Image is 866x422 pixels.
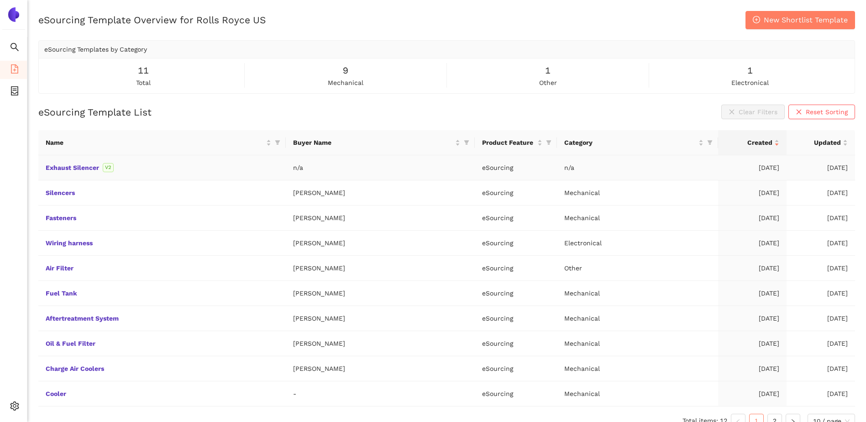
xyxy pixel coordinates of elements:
[138,63,149,78] span: 11
[286,130,475,155] th: this column's title is Buyer Name,this column is sortable
[787,155,855,180] td: [DATE]
[731,78,769,88] span: electronical
[10,83,19,101] span: container
[475,206,557,231] td: eSourcing
[286,306,475,331] td: [PERSON_NAME]
[475,306,557,331] td: eSourcing
[545,63,551,78] span: 1
[475,381,557,406] td: eSourcing
[286,180,475,206] td: [PERSON_NAME]
[286,231,475,256] td: [PERSON_NAME]
[136,78,151,88] span: total
[10,398,19,417] span: setting
[787,381,855,406] td: [DATE]
[557,281,718,306] td: Mechanical
[725,137,772,148] span: Created
[293,137,454,148] span: Buyer Name
[286,356,475,381] td: [PERSON_NAME]
[787,256,855,281] td: [DATE]
[718,180,787,206] td: [DATE]
[718,381,787,406] td: [DATE]
[788,105,855,119] button: closeReset Sorting
[6,7,21,22] img: Logo
[787,281,855,306] td: [DATE]
[475,231,557,256] td: eSourcing
[718,356,787,381] td: [DATE]
[475,256,557,281] td: eSourcing
[787,356,855,381] td: [DATE]
[787,231,855,256] td: [DATE]
[707,140,713,145] span: filter
[286,256,475,281] td: [PERSON_NAME]
[718,306,787,331] td: [DATE]
[557,381,718,406] td: Mechanical
[718,281,787,306] td: [DATE]
[44,46,147,53] span: eSourcing Templates by Category
[10,39,19,58] span: search
[475,180,557,206] td: eSourcing
[464,140,469,145] span: filter
[787,206,855,231] td: [DATE]
[787,306,855,331] td: [DATE]
[787,331,855,356] td: [DATE]
[705,136,714,149] span: filter
[482,137,535,148] span: Product Feature
[764,14,848,26] span: New Shortlist Template
[38,13,266,26] h2: eSourcing Template Overview for Rolls Royce US
[46,137,264,148] span: Name
[718,155,787,180] td: [DATE]
[286,381,475,406] td: -
[796,109,802,116] span: close
[753,16,760,25] span: plus-circle
[539,78,557,88] span: other
[721,105,785,119] button: closeClear Filters
[475,130,557,155] th: this column's title is Product Feature,this column is sortable
[286,281,475,306] td: [PERSON_NAME]
[718,256,787,281] td: [DATE]
[546,140,551,145] span: filter
[343,63,348,78] span: 9
[564,137,697,148] span: Category
[557,256,718,281] td: Other
[806,107,848,117] span: Reset Sorting
[475,356,557,381] td: eSourcing
[273,136,282,149] span: filter
[286,155,475,180] td: n/a
[718,331,787,356] td: [DATE]
[557,331,718,356] td: Mechanical
[286,331,475,356] td: [PERSON_NAME]
[475,331,557,356] td: eSourcing
[787,130,855,155] th: this column's title is Updated,this column is sortable
[557,180,718,206] td: Mechanical
[557,231,718,256] td: Electronical
[557,130,718,155] th: this column's title is Category,this column is sortable
[544,136,553,149] span: filter
[557,306,718,331] td: Mechanical
[475,281,557,306] td: eSourcing
[557,356,718,381] td: Mechanical
[747,63,753,78] span: 1
[38,105,152,119] h2: eSourcing Template List
[557,206,718,231] td: Mechanical
[718,206,787,231] td: [DATE]
[462,136,471,149] span: filter
[286,206,475,231] td: [PERSON_NAME]
[475,155,557,180] td: eSourcing
[103,163,114,172] span: V2
[10,61,19,79] span: file-add
[275,140,280,145] span: filter
[745,11,855,29] button: plus-circleNew Shortlist Template
[557,155,718,180] td: n/a
[38,130,286,155] th: this column's title is Name,this column is sortable
[718,231,787,256] td: [DATE]
[794,137,841,148] span: Updated
[328,78,363,88] span: mechanical
[787,180,855,206] td: [DATE]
